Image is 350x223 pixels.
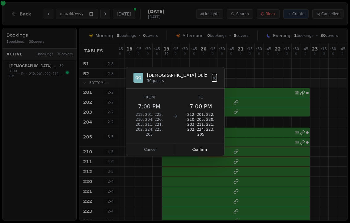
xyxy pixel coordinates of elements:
[185,102,217,111] div: 7:00 PM
[185,112,217,137] div: 212, 201, 222, 210, 205, 220, 203, 211, 221, 202, 224, 223, 205
[133,73,143,83] div: QQ
[126,143,175,156] button: Cancel
[147,72,207,78] div: [DEMOGRAPHIC_DATA] Quiz
[133,102,165,111] div: 7:00 PM
[175,143,224,156] button: Confirm
[133,112,165,137] div: 212, 201, 222, 210, 204, 220, 203, 211, 221, 202, 224, 223, 205
[133,95,165,100] div: From
[147,78,207,83] div: 30 guests
[185,95,217,100] div: To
